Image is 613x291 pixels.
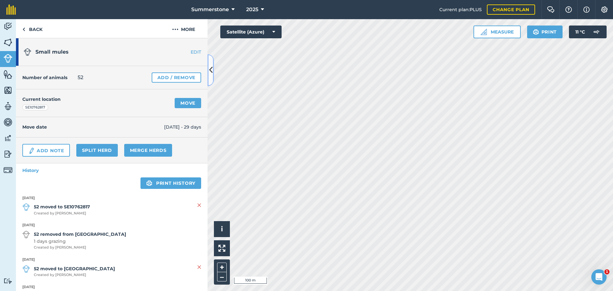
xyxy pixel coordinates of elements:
[34,231,126,238] strong: 52 removed from [GEOGRAPHIC_DATA]
[34,238,126,245] span: 1 days grazing
[439,6,482,13] span: Current plan : PLUS
[22,222,201,228] strong: [DATE]
[4,149,12,159] img: svg+xml;base64,PD94bWwgdmVyc2lvbj0iMS4wIiBlbmNvZGluZz0idXRmLTgiPz4KPCEtLSBHZW5lcmF0b3I6IEFkb2JlIE...
[217,263,227,272] button: +
[34,245,126,250] span: Created by [PERSON_NAME]
[6,4,16,15] img: fieldmargin Logo
[22,231,30,238] img: svg+xml;base64,PD94bWwgdmVyc2lvbj0iMS4wIiBlbmNvZGluZz0idXRmLTgiPz4KPCEtLSBHZW5lcmF0b3I6IEFkb2JlIE...
[22,96,61,103] h4: Current location
[527,26,563,38] button: Print
[4,70,12,79] img: svg+xml;base64,PHN2ZyB4bWxucz0iaHR0cDovL3d3dy53My5vcmcvMjAwMC9zdmciIHdpZHRoPSI1NiIgaGVpZ2h0PSI2MC...
[167,49,208,55] a: EDIT
[197,201,201,209] img: svg+xml;base64,PHN2ZyB4bWxucz0iaHR0cDovL3d3dy53My5vcmcvMjAwMC9zdmciIHdpZHRoPSIyMiIgaGVpZ2h0PSIzMC...
[4,86,12,95] img: svg+xml;base64,PHN2ZyB4bWxucz0iaHR0cDovL3d3dy53My5vcmcvMjAwMC9zdmciIHdpZHRoPSI1NiIgaGVpZ2h0PSI2MC...
[604,269,609,274] span: 1
[214,221,230,237] button: i
[35,49,69,55] span: Small mules
[481,29,487,35] img: Ruler icon
[152,72,201,83] a: Add / Remove
[4,166,12,175] img: svg+xml;base64,PD94bWwgdmVyc2lvbj0iMS4wIiBlbmNvZGluZz0idXRmLTgiPz4KPCEtLSBHZW5lcmF0b3I6IEFkb2JlIE...
[590,26,603,38] img: svg+xml;base64,PD94bWwgdmVyc2lvbj0iMS4wIiBlbmNvZGluZz0idXRmLTgiPz4KPCEtLSBHZW5lcmF0b3I6IEFkb2JlIE...
[140,177,201,189] a: Print history
[22,284,201,290] strong: [DATE]
[124,144,172,157] a: Merge Herds
[22,257,201,263] strong: [DATE]
[78,74,83,81] span: 52
[547,6,555,13] img: Two speech bubbles overlapping with the left bubble in the forefront
[22,195,201,201] strong: [DATE]
[218,245,225,252] img: Four arrows, one pointing top left, one top right, one bottom right and the last bottom left
[34,203,90,210] strong: 52 moved to SE10762817
[4,101,12,111] img: svg+xml;base64,PD94bWwgdmVyc2lvbj0iMS4wIiBlbmNvZGluZz0idXRmLTgiPz4KPCEtLSBHZW5lcmF0b3I6IEFkb2JlIE...
[583,6,590,13] img: svg+xml;base64,PHN2ZyB4bWxucz0iaHR0cDovL3d3dy53My5vcmcvMjAwMC9zdmciIHdpZHRoPSIxNyIgaGVpZ2h0PSIxNy...
[533,28,539,36] img: svg+xml;base64,PHN2ZyB4bWxucz0iaHR0cDovL3d3dy53My5vcmcvMjAwMC9zdmciIHdpZHRoPSIxOSIgaGVpZ2h0PSIyNC...
[487,4,535,15] a: Change plan
[34,272,115,278] span: Created by [PERSON_NAME]
[4,133,12,143] img: svg+xml;base64,PD94bWwgdmVyc2lvbj0iMS4wIiBlbmNvZGluZz0idXRmLTgiPz4KPCEtLSBHZW5lcmF0b3I6IEFkb2JlIE...
[24,48,31,56] img: svg+xml;base64,PD94bWwgdmVyc2lvbj0iMS4wIiBlbmNvZGluZz0idXRmLTgiPz4KPCEtLSBHZW5lcmF0b3I6IEFkb2JlIE...
[191,6,229,13] span: Summerstone
[591,269,607,285] iframe: Intercom live chat
[146,179,152,187] img: svg+xml;base64,PHN2ZyB4bWxucz0iaHR0cDovL3d3dy53My5vcmcvMjAwMC9zdmciIHdpZHRoPSIxOSIgaGVpZ2h0PSIyNC...
[164,123,201,131] span: [DATE] - 29 days
[4,38,12,47] img: svg+xml;base64,PHN2ZyB4bWxucz0iaHR0cDovL3d3dy53My5vcmcvMjAwMC9zdmciIHdpZHRoPSI1NiIgaGVpZ2h0PSI2MC...
[22,123,164,131] h4: Move date
[28,147,35,155] img: svg+xml;base64,PD94bWwgdmVyc2lvbj0iMS4wIiBlbmNvZGluZz0idXRmLTgiPz4KPCEtLSBHZW5lcmF0b3I6IEFkb2JlIE...
[34,211,90,216] span: Created by [PERSON_NAME]
[172,26,178,33] img: svg+xml;base64,PHN2ZyB4bWxucz0iaHR0cDovL3d3dy53My5vcmcvMjAwMC9zdmciIHdpZHRoPSIyMCIgaGVpZ2h0PSIyNC...
[175,98,201,108] a: Move
[4,22,12,31] img: svg+xml;base64,PD94bWwgdmVyc2lvbj0iMS4wIiBlbmNvZGluZz0idXRmLTgiPz4KPCEtLSBHZW5lcmF0b3I6IEFkb2JlIE...
[4,117,12,127] img: svg+xml;base64,PD94bWwgdmVyc2lvbj0iMS4wIiBlbmNvZGluZz0idXRmLTgiPz4KPCEtLSBHZW5lcmF0b3I6IEFkb2JlIE...
[473,26,521,38] button: Measure
[34,265,115,272] strong: 52 moved to [GEOGRAPHIC_DATA]
[575,26,585,38] span: 11 ° C
[22,265,30,273] img: svg+xml;base64,PD94bWwgdmVyc2lvbj0iMS4wIiBlbmNvZGluZz0idXRmLTgiPz4KPCEtLSBHZW5lcmF0b3I6IEFkb2JlIE...
[197,263,201,271] img: svg+xml;base64,PHN2ZyB4bWxucz0iaHR0cDovL3d3dy53My5vcmcvMjAwMC9zdmciIHdpZHRoPSIyMiIgaGVpZ2h0PSIzMC...
[16,163,208,177] a: History
[565,6,572,13] img: A question mark icon
[22,26,25,33] img: svg+xml;base64,PHN2ZyB4bWxucz0iaHR0cDovL3d3dy53My5vcmcvMjAwMC9zdmciIHdpZHRoPSI5IiBoZWlnaHQ9IjI0Ii...
[246,6,258,13] span: 2025
[16,19,49,38] a: Back
[4,278,12,284] img: svg+xml;base64,PD94bWwgdmVyc2lvbj0iMS4wIiBlbmNvZGluZz0idXRmLTgiPz4KPCEtLSBHZW5lcmF0b3I6IEFkb2JlIE...
[217,272,227,281] button: –
[4,54,12,63] img: svg+xml;base64,PD94bWwgdmVyc2lvbj0iMS4wIiBlbmNvZGluZz0idXRmLTgiPz4KPCEtLSBHZW5lcmF0b3I6IEFkb2JlIE...
[76,144,118,157] a: Split herd
[221,225,223,233] span: i
[601,6,608,13] img: A cog icon
[22,74,67,81] h4: Number of animals
[160,19,208,38] button: More
[569,26,607,38] button: 11 °C
[220,26,282,38] button: Satellite (Azure)
[22,203,30,211] img: svg+xml;base64,PD94bWwgdmVyc2lvbj0iMS4wIiBlbmNvZGluZz0idXRmLTgiPz4KPCEtLSBHZW5lcmF0b3I6IEFkb2JlIE...
[22,104,48,111] div: SE10762817
[22,144,70,157] a: Add Note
